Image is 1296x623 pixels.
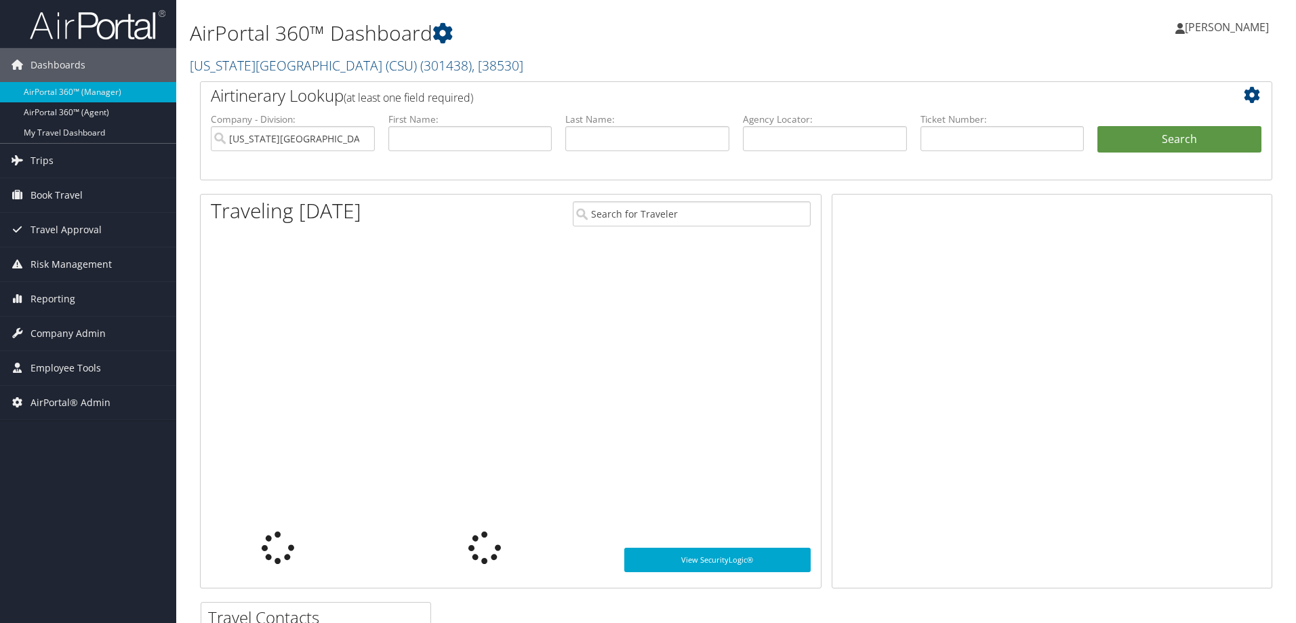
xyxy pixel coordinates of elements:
[624,548,811,572] a: View SecurityLogic®
[31,144,54,178] span: Trips
[211,113,375,126] label: Company - Division:
[30,9,165,41] img: airportal-logo.png
[1185,20,1269,35] span: [PERSON_NAME]
[1097,126,1261,153] button: Search
[472,56,523,75] span: , [ 38530 ]
[31,317,106,350] span: Company Admin
[31,247,112,281] span: Risk Management
[565,113,729,126] label: Last Name:
[1175,7,1282,47] a: [PERSON_NAME]
[344,90,473,105] span: (at least one field required)
[190,56,523,75] a: [US_STATE][GEOGRAPHIC_DATA] (CSU)
[211,84,1172,107] h2: Airtinerary Lookup
[31,178,83,212] span: Book Travel
[31,282,75,316] span: Reporting
[31,351,101,385] span: Employee Tools
[573,201,811,226] input: Search for Traveler
[920,113,1085,126] label: Ticket Number:
[31,386,110,420] span: AirPortal® Admin
[420,56,472,75] span: ( 301438 )
[388,113,552,126] label: First Name:
[211,197,361,225] h1: Traveling [DATE]
[190,19,918,47] h1: AirPortal 360™ Dashboard
[31,48,85,82] span: Dashboards
[31,213,102,247] span: Travel Approval
[743,113,907,126] label: Agency Locator:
